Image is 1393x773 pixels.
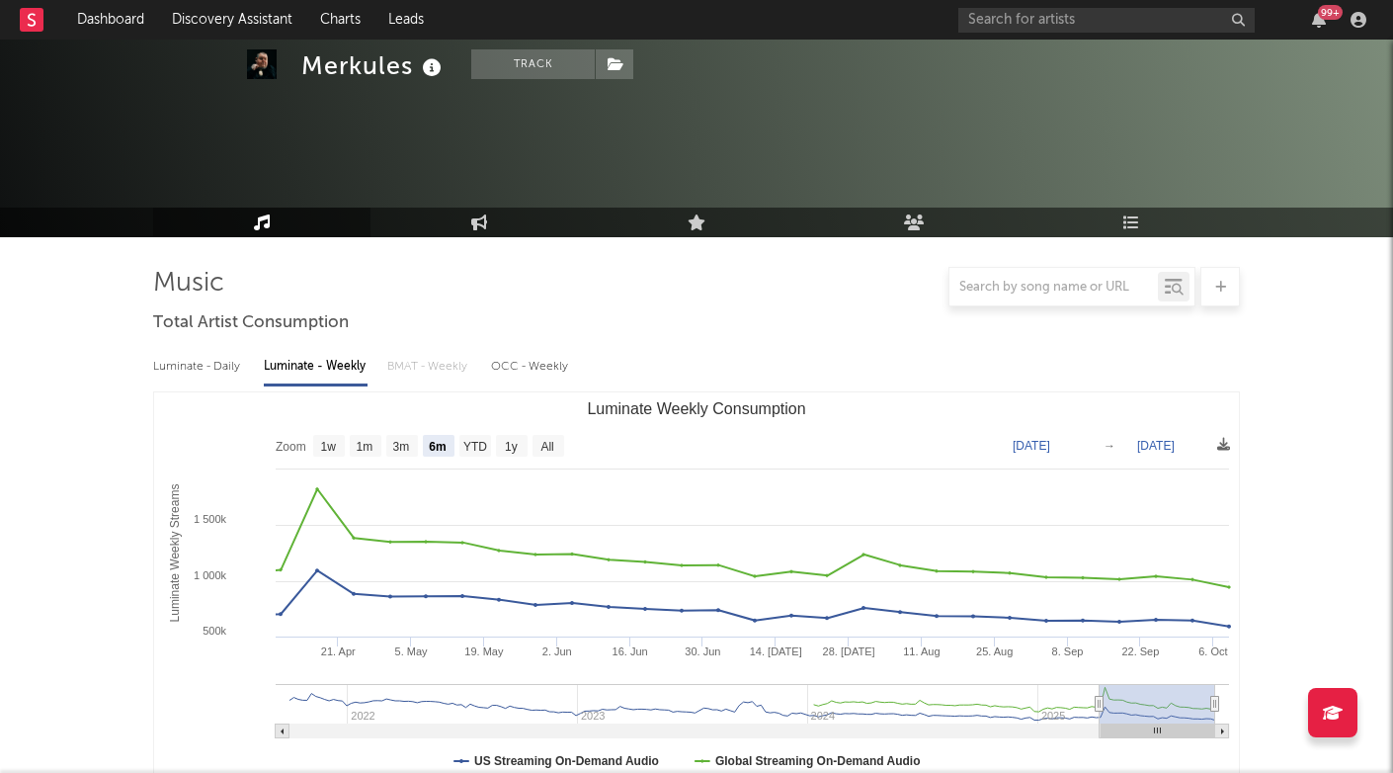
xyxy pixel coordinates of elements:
[321,440,337,454] text: 1w
[542,645,572,657] text: 2. Jun
[1013,439,1050,453] text: [DATE]
[395,645,429,657] text: 5. May
[1312,12,1326,28] button: 99+
[903,645,940,657] text: 11. Aug
[264,350,368,384] div: Luminate - Weekly
[194,569,227,581] text: 1 000k
[613,645,648,657] text: 16. Jun
[203,625,226,637] text: 500k
[1198,645,1227,657] text: 6. Oct
[750,645,802,657] text: 14. [DATE]
[1104,439,1115,453] text: →
[301,49,447,82] div: Merkules
[194,513,227,525] text: 1 500k
[471,49,595,79] button: Track
[1137,439,1175,453] text: [DATE]
[540,440,553,454] text: All
[587,400,805,417] text: Luminate Weekly Consumption
[153,311,349,335] span: Total Artist Consumption
[429,440,446,454] text: 6m
[464,645,504,657] text: 19. May
[491,350,570,384] div: OCC - Weekly
[1318,5,1343,20] div: 99 +
[393,440,410,454] text: 3m
[474,754,659,768] text: US Streaming On-Demand Audio
[976,645,1013,657] text: 25. Aug
[505,440,518,454] text: 1y
[1121,645,1159,657] text: 22. Sep
[685,645,720,657] text: 30. Jun
[958,8,1255,33] input: Search for artists
[823,645,875,657] text: 28. [DATE]
[463,440,487,454] text: YTD
[153,350,244,384] div: Luminate - Daily
[357,440,373,454] text: 1m
[1052,645,1084,657] text: 8. Sep
[715,754,921,768] text: Global Streaming On-Demand Audio
[321,645,356,657] text: 21. Apr
[168,484,182,623] text: Luminate Weekly Streams
[276,440,306,454] text: Zoom
[949,280,1158,296] input: Search by song name or URL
